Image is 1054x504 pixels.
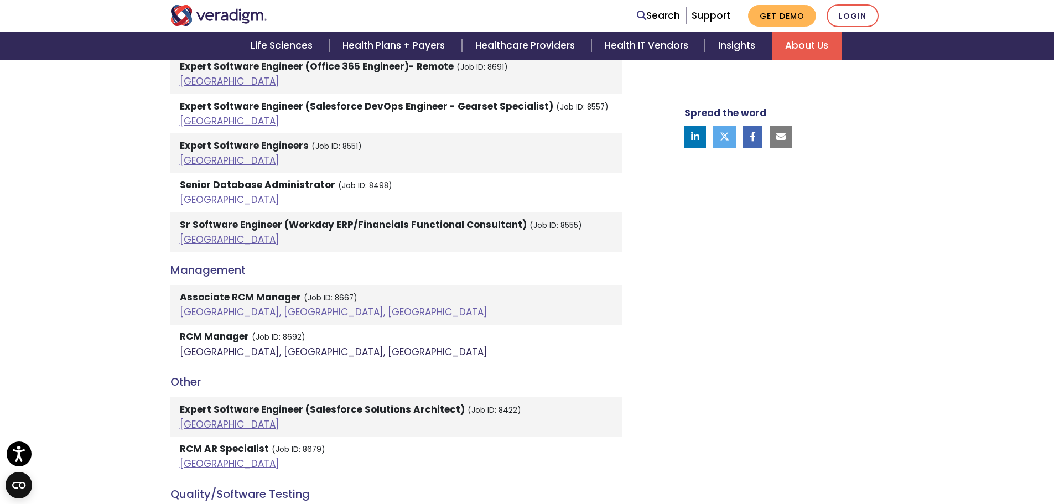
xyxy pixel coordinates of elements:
strong: Senior Database Administrator [180,178,335,191]
a: [GEOGRAPHIC_DATA] [180,193,279,206]
small: (Job ID: 8422) [468,405,521,415]
a: Login [827,4,879,27]
button: Open CMP widget [6,472,32,498]
a: [GEOGRAPHIC_DATA] [180,233,279,246]
strong: RCM AR Specialist [180,442,269,455]
h4: Management [170,263,622,277]
a: [GEOGRAPHIC_DATA] [180,457,279,470]
a: [GEOGRAPHIC_DATA], [GEOGRAPHIC_DATA], [GEOGRAPHIC_DATA] [180,305,487,319]
a: [GEOGRAPHIC_DATA] [180,75,279,88]
small: (Job ID: 8498) [338,180,392,191]
a: [GEOGRAPHIC_DATA] [180,115,279,128]
a: [GEOGRAPHIC_DATA], [GEOGRAPHIC_DATA], [GEOGRAPHIC_DATA] [180,345,487,358]
a: Search [637,8,680,23]
a: Healthcare Providers [462,32,591,60]
small: (Job ID: 8551) [311,141,362,152]
a: Get Demo [748,5,816,27]
strong: Spread the word [684,106,766,119]
strong: Expert Software Engineer (Salesforce Solutions Architect) [180,403,465,416]
a: [GEOGRAPHIC_DATA] [180,154,279,167]
small: (Job ID: 8667) [304,293,357,303]
a: Health Plans + Payers [329,32,461,60]
h4: Quality/Software Testing [170,487,622,501]
small: (Job ID: 8555) [529,220,582,231]
a: Life Sciences [237,32,329,60]
strong: RCM Manager [180,330,249,343]
strong: Associate RCM Manager [180,290,301,304]
a: About Us [772,32,842,60]
a: Health IT Vendors [591,32,705,60]
img: Veradigm logo [170,5,267,26]
a: Support [692,9,730,22]
small: (Job ID: 8557) [556,102,609,112]
strong: Sr Software Engineer (Workday ERP/Financials Functional Consultant) [180,218,527,231]
strong: Expert Software Engineer (Salesforce DevOps Engineer - Gearset Specialist) [180,100,553,113]
a: Insights [705,32,772,60]
strong: Expert Software Engineer (Office 365 Engineer)- Remote [180,60,454,73]
small: (Job ID: 8691) [456,62,508,72]
small: (Job ID: 8692) [252,332,305,342]
small: (Job ID: 8679) [272,444,325,455]
h4: Other [170,375,622,388]
a: [GEOGRAPHIC_DATA] [180,418,279,431]
strong: Expert Software Engineers [180,139,309,152]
